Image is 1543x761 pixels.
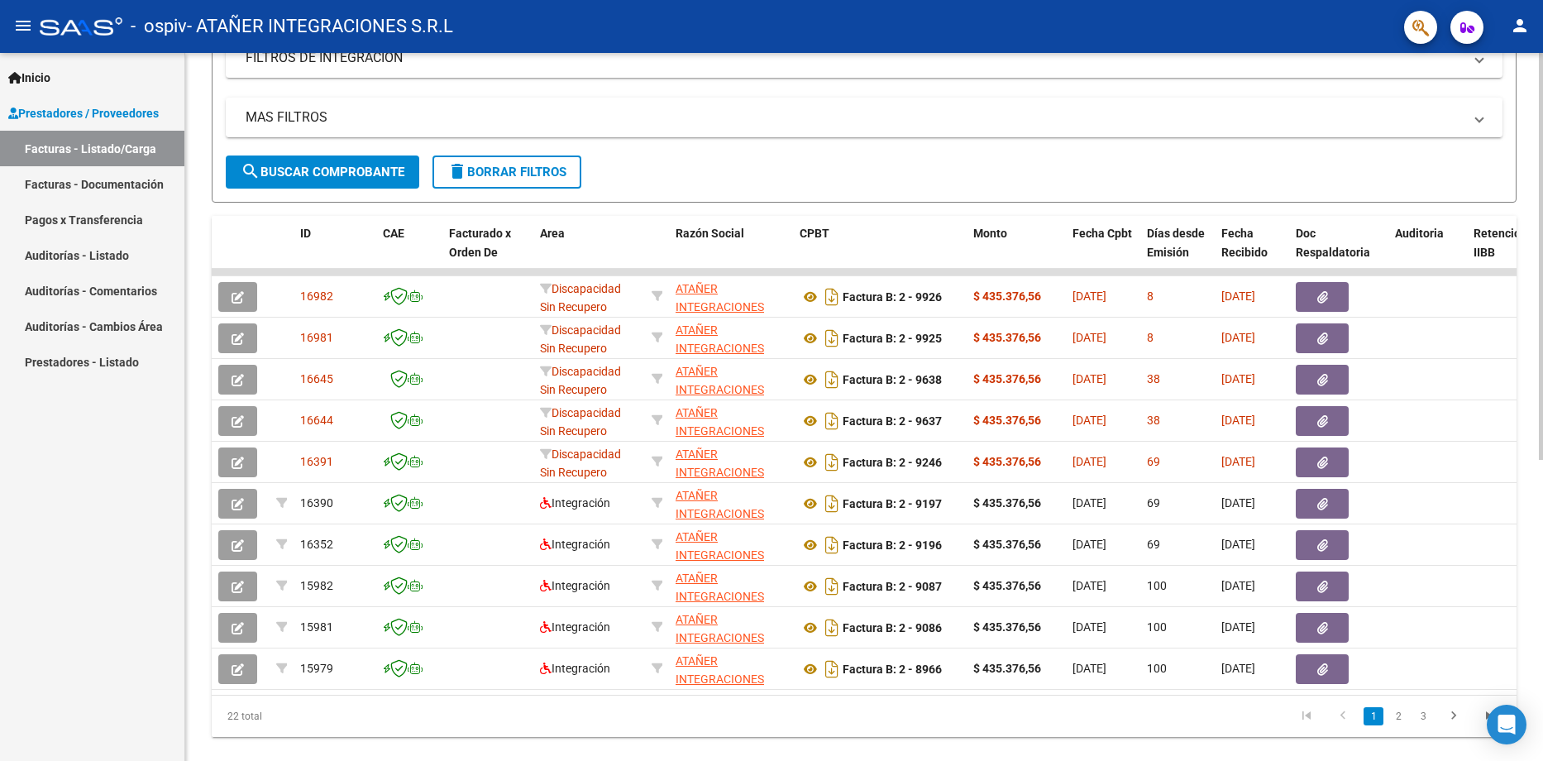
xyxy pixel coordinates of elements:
span: [DATE] [1221,414,1255,427]
span: 69 [1147,496,1160,510]
span: 100 [1147,620,1167,634]
span: [DATE] [1072,290,1106,303]
div: 30716229978 [676,528,786,562]
span: - ospiv [131,8,187,45]
div: 22 total [212,696,470,737]
span: Integración [540,620,610,634]
span: ID [300,227,311,240]
span: [DATE] [1221,620,1255,634]
strong: Factura B: 2 - 9246 [843,456,942,469]
span: [DATE] [1221,662,1255,675]
span: Días desde Emisión [1147,227,1205,259]
mat-icon: delete [447,161,467,181]
div: 30716229978 [676,280,786,314]
li: page 1 [1361,702,1386,730]
span: [DATE] [1072,496,1106,510]
div: 30716229978 [676,321,786,356]
mat-expansion-panel-header: MAS FILTROS [226,98,1502,137]
span: 69 [1147,538,1160,551]
strong: Factura B: 2 - 8966 [843,663,942,676]
span: ATAÑER INTEGRACIONES S.R.L [676,365,764,416]
span: CAE [383,227,404,240]
span: ATAÑER INTEGRACIONES S.R.L [676,323,764,375]
span: 15981 [300,620,333,634]
i: Descargar documento [821,449,843,476]
span: [DATE] [1072,414,1106,427]
span: Auditoria [1395,227,1444,240]
datatable-header-cell: Monto [967,216,1066,289]
datatable-header-cell: CPBT [793,216,967,289]
mat-icon: search [241,161,260,181]
span: ATAÑER INTEGRACIONES S.R.L [676,489,764,540]
span: [DATE] [1221,455,1255,468]
span: 100 [1147,662,1167,675]
span: [DATE] [1072,455,1106,468]
li: page 3 [1411,702,1436,730]
span: Discapacidad Sin Recupero [540,323,621,356]
strong: $ 435.376,56 [973,538,1041,551]
span: 16352 [300,538,333,551]
a: go to last page [1474,707,1506,725]
span: [DATE] [1221,538,1255,551]
strong: Factura B: 2 - 9197 [843,497,942,510]
span: ATAÑER INTEGRACIONES S.R.L [676,572,764,623]
span: Integración [540,662,610,675]
i: Descargar documento [821,325,843,352]
span: [DATE] [1221,290,1255,303]
a: go to previous page [1327,707,1359,725]
datatable-header-cell: CAE [376,216,442,289]
span: Monto [973,227,1007,240]
span: [DATE] [1221,372,1255,385]
datatable-header-cell: Auditoria [1388,216,1467,289]
div: Open Intercom Messenger [1487,705,1526,744]
div: 30716229978 [676,362,786,397]
datatable-header-cell: Fecha Recibido [1215,216,1289,289]
button: Buscar Comprobante [226,156,419,189]
span: 38 [1147,414,1160,427]
mat-panel-title: MAS FILTROS [246,108,1463,127]
mat-icon: menu [13,16,33,36]
datatable-header-cell: ID [294,216,376,289]
div: 30716229978 [676,445,786,480]
span: 15979 [300,662,333,675]
i: Descargar documento [821,408,843,434]
div: 30716229978 [676,404,786,438]
li: page 2 [1386,702,1411,730]
datatable-header-cell: Area [533,216,645,289]
strong: $ 435.376,56 [973,662,1041,675]
strong: $ 435.376,56 [973,620,1041,634]
span: 16645 [300,372,333,385]
a: go to first page [1291,707,1322,725]
span: [DATE] [1072,331,1106,344]
span: 16982 [300,290,333,303]
strong: $ 435.376,56 [973,455,1041,468]
strong: $ 435.376,56 [973,372,1041,385]
i: Descargar documento [821,656,843,682]
span: Fecha Recibido [1221,227,1268,259]
span: ATAÑER INTEGRACIONES S.R.L [676,448,764,499]
span: 8 [1147,331,1154,344]
span: [DATE] [1221,496,1255,510]
a: 2 [1388,707,1408,725]
span: [DATE] [1221,331,1255,344]
span: Buscar Comprobante [241,165,404,179]
span: Prestadores / Proveedores [8,104,159,122]
div: 30716229978 [676,569,786,604]
span: ATAÑER INTEGRACIONES S.R.L [676,282,764,333]
span: [DATE] [1072,579,1106,592]
span: 16390 [300,496,333,510]
i: Descargar documento [821,366,843,393]
span: Discapacidad Sin Recupero [540,448,621,480]
datatable-header-cell: Facturado x Orden De [442,216,533,289]
span: Doc Respaldatoria [1296,227,1370,259]
span: 16644 [300,414,333,427]
span: 38 [1147,372,1160,385]
span: Borrar Filtros [447,165,566,179]
span: ATAÑER INTEGRACIONES S.R.L [676,613,764,664]
strong: Factura B: 2 - 9637 [843,414,942,428]
span: Area [540,227,565,240]
mat-panel-title: FILTROS DE INTEGRACION [246,49,1463,67]
span: ATAÑER INTEGRACIONES S.R.L [676,530,764,582]
span: CPBT [800,227,829,240]
div: 30716229978 [676,652,786,687]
